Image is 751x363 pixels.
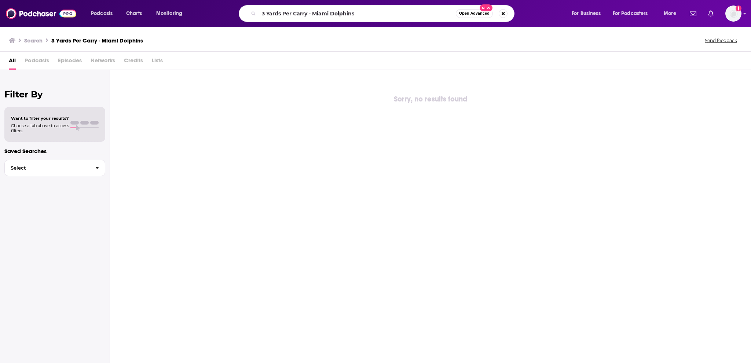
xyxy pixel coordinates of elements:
span: Podcasts [91,8,113,19]
span: For Business [572,8,601,19]
span: Lists [152,55,163,70]
a: Show notifications dropdown [687,7,699,20]
span: Logged in as mindyn [725,5,741,22]
button: Open AdvancedNew [456,9,493,18]
button: open menu [608,8,659,19]
button: Send feedback [703,37,739,44]
span: Charts [126,8,142,19]
h2: Filter By [4,89,105,100]
span: New [480,4,493,11]
a: Show notifications dropdown [705,7,717,20]
h3: 3 Yards Per Carry - Miami Dolphins [51,37,143,44]
span: Networks [91,55,115,70]
span: Monitoring [156,8,182,19]
span: Credits [124,55,143,70]
div: Search podcasts, credits, & more... [246,5,521,22]
button: Select [4,160,105,176]
span: Episodes [58,55,82,70]
span: Want to filter your results? [11,116,69,121]
span: Open Advanced [459,12,490,15]
span: For Podcasters [613,8,648,19]
span: Choose a tab above to access filters. [11,123,69,133]
button: open menu [659,8,685,19]
button: open menu [151,8,192,19]
input: Search podcasts, credits, & more... [259,8,456,19]
img: User Profile [725,5,741,22]
span: Select [5,166,89,170]
a: Charts [121,8,146,19]
button: Show profile menu [725,5,741,22]
img: Podchaser - Follow, Share and Rate Podcasts [6,7,76,21]
div: Sorry, no results found [110,93,751,105]
p: Saved Searches [4,148,105,155]
button: open menu [86,8,122,19]
a: All [9,55,16,70]
span: More [664,8,676,19]
svg: Add a profile image [736,5,741,11]
h3: Search [24,37,43,44]
span: Podcasts [25,55,49,70]
button: open menu [567,8,610,19]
